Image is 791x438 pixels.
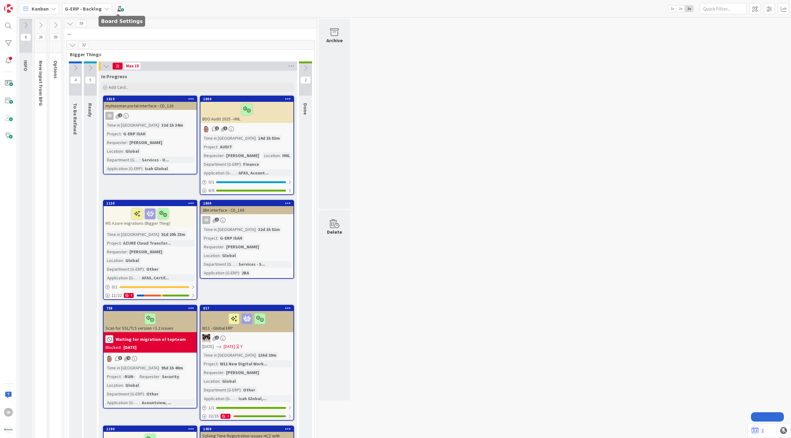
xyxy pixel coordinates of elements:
div: Kv [200,334,293,342]
div: Location [262,152,280,159]
div: 6/6 [200,187,293,194]
b: Waiting for migration of topteam [116,337,186,341]
div: Isah Global,... [237,395,268,402]
div: Requester [202,152,224,159]
div: Application (G-ERP) [105,274,139,281]
span: 32 [78,41,89,49]
div: Blocked: [105,344,122,351]
div: AFAS, Certif... [140,274,171,281]
div: Services - O... [140,156,171,163]
span: Ready [87,103,93,117]
div: 817W11 - Global ERP [200,305,293,332]
img: lD [202,125,210,133]
span: ... [67,30,309,36]
span: 4 [70,76,81,84]
span: Done [302,103,309,115]
span: : [139,156,140,163]
span: 32 / 35 [208,413,219,419]
span: 59 [76,20,87,27]
span: 0 / 1 [112,284,118,290]
span: : [159,231,160,238]
div: AFAS, Acount... [237,169,270,176]
div: [PERSON_NAME] [128,139,164,146]
span: : [236,169,237,176]
div: Application (G-ERP) [202,169,236,176]
div: 2BA interface - CD_169 [200,206,293,214]
div: Department (G-ERP) [202,386,241,393]
div: Isah Global [143,165,169,172]
div: 32d 1h 51m [257,226,281,233]
div: [PERSON_NAME] [225,243,261,250]
span: 1 [215,126,219,130]
span: 8 [20,34,31,41]
div: 1130 [106,201,197,205]
div: lD [104,354,197,363]
span: : [224,369,225,376]
span: 11 / 22 [112,292,122,299]
span: 1 / 1 [208,404,214,411]
span: To Be Refined [72,103,78,134]
div: Department (G-ERP) [105,156,139,163]
span: 2x [677,6,685,12]
div: Time in [GEOGRAPHIC_DATA] [105,364,159,371]
span: : [144,266,145,273]
div: Delete [327,228,342,236]
div: 817 [203,306,293,310]
a: 2 [752,427,764,434]
div: 51d 20h 23m [160,231,187,238]
div: ID [4,408,13,417]
div: 1130 [104,201,197,206]
span: : [224,152,225,159]
div: Location [105,382,123,389]
div: G-ERP ISAH [122,130,147,137]
span: : [139,274,140,281]
span: : [142,165,143,172]
div: 1/1 [200,404,293,412]
img: Kv [202,334,210,342]
div: Location [202,252,220,259]
div: 1190 [106,427,197,431]
div: 817 [200,305,293,311]
span: : [144,391,145,397]
span: 1 [215,218,219,222]
div: Project [202,360,217,367]
div: Global [124,148,141,155]
div: Project [202,235,217,242]
span: : [280,152,281,159]
div: 0/1 [104,283,197,291]
span: 1 [215,336,219,340]
div: Scan for SSL/TLS version <1.2 issues [104,311,197,332]
div: Application (G-ERP) [202,395,236,402]
div: 11/224 [104,291,197,299]
span: 0 / 1 [208,179,214,185]
span: INFO [23,60,29,71]
div: W11 New Digital Work... [218,360,269,367]
div: 1459 [200,426,293,432]
span: New Input from BFG [38,61,44,106]
span: 1x [668,6,677,12]
span: 99 [50,34,61,41]
div: Time in [GEOGRAPHIC_DATA] [202,135,256,142]
span: Add Card... [109,84,128,90]
input: Quick Filter... [700,3,746,14]
span: : [256,226,257,233]
div: 1810 [106,97,197,101]
div: Time in [GEOGRAPHIC_DATA] [202,226,256,233]
div: Max 15 [126,65,139,68]
div: Department (G-ERP) [105,266,144,273]
div: Finance [242,161,261,168]
div: 2BA [240,269,251,276]
div: Global [221,252,237,259]
span: : [236,261,237,268]
div: [DATE] [123,344,136,351]
div: Project [105,130,121,137]
div: Time in [GEOGRAPHIC_DATA] [202,352,256,359]
span: : [139,399,140,406]
span: In Progress [101,73,127,79]
div: Y [240,343,243,350]
div: W11 - Global ERP [200,311,293,332]
div: 1804 [200,96,293,102]
div: Other [145,266,160,273]
span: : [123,148,124,155]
